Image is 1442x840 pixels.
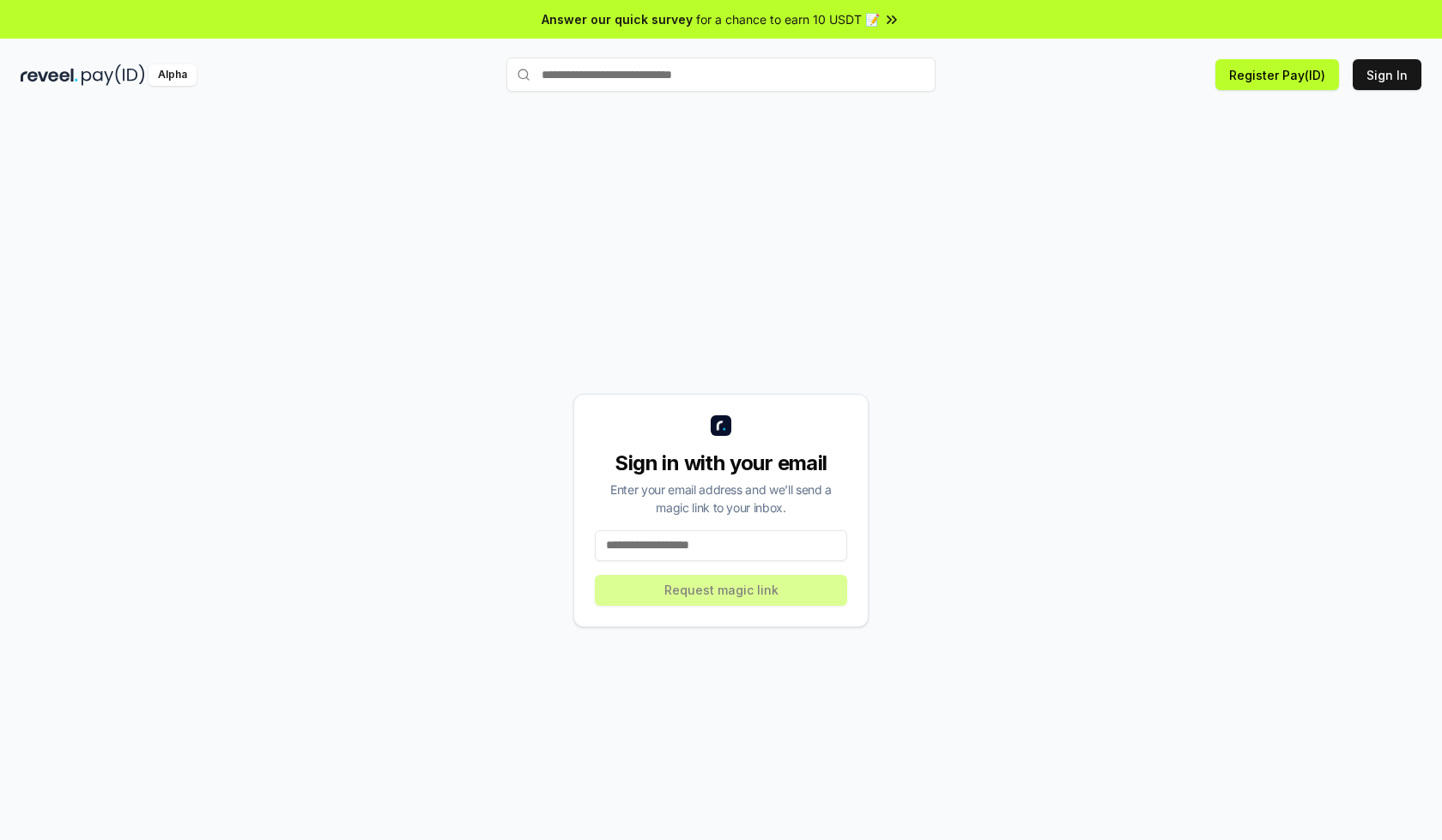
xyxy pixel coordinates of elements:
img: reveel_dark [21,64,78,86]
span: Answer our quick survey [542,10,693,28]
img: pay_id [82,64,145,86]
img: logo_small [711,415,731,436]
button: Register Pay(ID) [1215,59,1339,90]
button: Sign In [1353,59,1421,90]
div: Alpha [148,64,197,86]
div: Enter your email address and we’ll send a magic link to your inbox. [595,480,847,517]
span: for a chance to earn 10 USDT 📝 [696,10,880,28]
div: Sign in with your email [595,450,847,477]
